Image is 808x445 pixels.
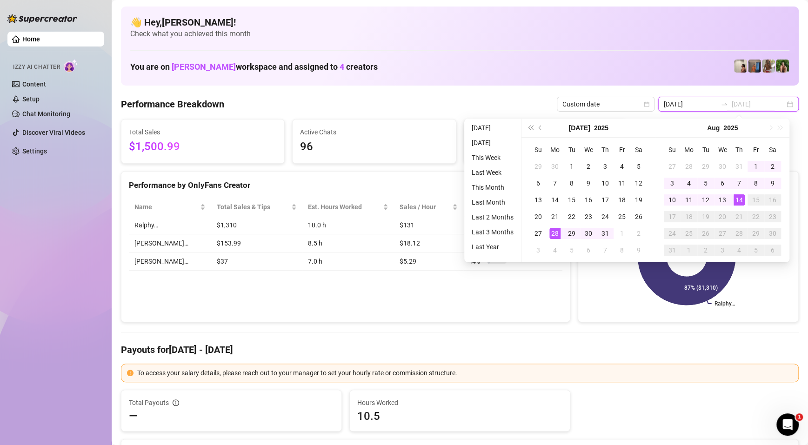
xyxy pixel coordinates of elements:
[767,178,778,189] div: 9
[547,208,563,225] td: 2025-07-21
[681,225,697,242] td: 2025-08-25
[714,242,731,259] td: 2025-09-03
[664,192,681,208] td: 2025-08-10
[533,161,544,172] div: 29
[400,202,450,212] span: Sales / Hour
[597,158,614,175] td: 2025-07-03
[563,225,580,242] td: 2025-07-29
[697,208,714,225] td: 2025-08-19
[600,161,611,172] div: 3
[664,208,681,225] td: 2025-08-17
[750,194,761,206] div: 15
[549,161,561,172] div: 30
[731,175,748,192] td: 2025-08-07
[22,110,70,118] a: Chat Monitoring
[633,228,644,239] div: 2
[340,62,344,72] span: 4
[129,398,169,408] span: Total Payouts
[600,228,611,239] div: 31
[633,194,644,206] div: 19
[583,178,594,189] div: 9
[394,216,463,234] td: $131
[776,413,799,436] iframe: Intercom live chat
[681,141,697,158] th: Mo
[563,141,580,158] th: Tu
[731,141,748,158] th: Th
[134,202,198,212] span: Name
[667,194,678,206] div: 10
[717,178,728,189] div: 6
[566,161,577,172] div: 1
[664,175,681,192] td: 2025-08-03
[583,245,594,256] div: 6
[121,98,224,111] h4: Performance Breakdown
[22,129,85,136] a: Discover Viral Videos
[547,242,563,259] td: 2025-08-04
[530,175,547,192] td: 2025-07-06
[683,228,694,239] div: 25
[468,137,517,148] li: [DATE]
[714,141,731,158] th: We
[302,216,394,234] td: 10.0 h
[633,211,644,222] div: 26
[563,158,580,175] td: 2025-07-01
[734,245,745,256] div: 4
[633,161,644,172] div: 5
[764,225,781,242] td: 2025-08-30
[468,152,517,163] li: This Week
[731,225,748,242] td: 2025-08-28
[750,211,761,222] div: 22
[776,60,789,73] img: Nathaniel
[633,178,644,189] div: 12
[568,119,590,137] button: Choose a month
[667,211,678,222] div: 17
[547,175,563,192] td: 2025-07-07
[468,122,517,133] li: [DATE]
[667,228,678,239] div: 24
[129,198,211,216] th: Name
[129,409,138,424] span: —
[468,197,517,208] li: Last Month
[683,245,694,256] div: 1
[468,226,517,238] li: Last 3 Months
[130,29,789,39] span: Check what you achieved this month
[129,179,562,192] div: Performance by OnlyFans Creator
[7,14,77,23] img: logo-BBDzfeDw.svg
[683,161,694,172] div: 28
[795,413,803,421] span: 1
[748,242,764,259] td: 2025-09-05
[616,228,628,239] div: 1
[721,100,728,108] span: to
[767,228,778,239] div: 30
[566,194,577,206] div: 15
[664,141,681,158] th: Su
[750,161,761,172] div: 1
[764,141,781,158] th: Sa
[616,245,628,256] div: 8
[394,252,463,271] td: $5.29
[533,194,544,206] div: 13
[614,192,630,208] td: 2025-07-18
[707,119,720,137] button: Choose a month
[535,119,546,137] button: Previous month (PageUp)
[129,252,211,271] td: [PERSON_NAME]…
[600,211,611,222] div: 24
[600,194,611,206] div: 17
[700,178,711,189] div: 5
[630,208,647,225] td: 2025-07-26
[734,161,745,172] div: 31
[614,175,630,192] td: 2025-07-11
[700,228,711,239] div: 26
[767,211,778,222] div: 23
[616,178,628,189] div: 11
[764,175,781,192] td: 2025-08-09
[549,178,561,189] div: 7
[468,182,517,193] li: This Month
[580,225,597,242] td: 2025-07-30
[664,225,681,242] td: 2025-08-24
[683,178,694,189] div: 4
[533,178,544,189] div: 6
[549,245,561,256] div: 4
[530,141,547,158] th: Su
[734,211,745,222] div: 21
